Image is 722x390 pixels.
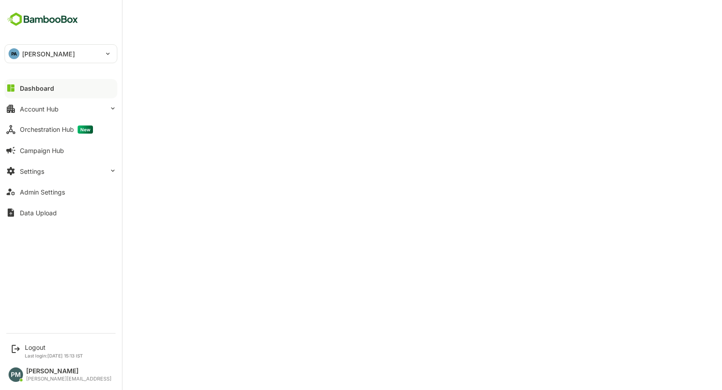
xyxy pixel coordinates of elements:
p: [PERSON_NAME] [22,49,75,59]
button: Dashboard [5,79,117,97]
div: [PERSON_NAME][EMAIL_ADDRESS] [26,376,111,382]
div: Admin Settings [20,188,65,196]
button: Campaign Hub [5,141,117,159]
div: [PERSON_NAME] [26,367,111,375]
button: Orchestration HubNew [5,121,117,139]
div: Data Upload [20,209,57,217]
div: Campaign Hub [20,147,64,154]
button: Account Hub [5,100,117,118]
button: Settings [5,162,117,180]
div: PA [9,48,19,59]
div: PA[PERSON_NAME] [5,45,117,63]
div: Settings [20,167,44,175]
img: BambooboxFullLogoMark.5f36c76dfaba33ec1ec1367b70bb1252.svg [5,11,81,28]
span: New [78,125,93,134]
div: Account Hub [20,105,59,113]
div: Dashboard [20,84,54,92]
button: Data Upload [5,204,117,222]
div: PM [9,367,23,382]
button: Admin Settings [5,183,117,201]
p: Last login: [DATE] 15:13 IST [25,353,83,358]
div: Orchestration Hub [20,125,93,134]
div: Logout [25,344,83,351]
